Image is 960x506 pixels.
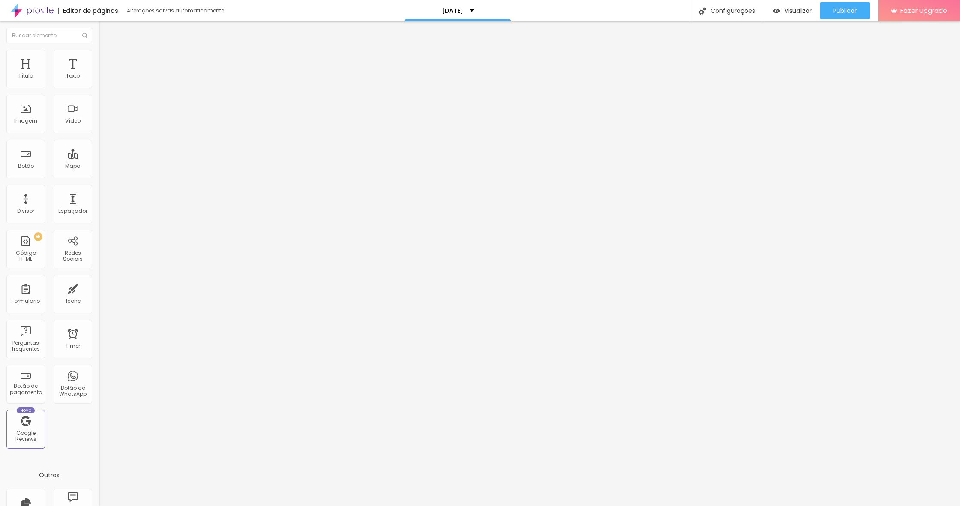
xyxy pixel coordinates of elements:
span: Fazer Upgrade [900,7,947,14]
div: Mapa [65,163,81,169]
div: Novo [17,407,35,413]
div: Redes Sociais [56,250,90,262]
div: Imagem [14,118,37,124]
iframe: Editor [99,21,960,506]
div: Divisor [17,208,34,214]
div: Botão [18,163,34,169]
span: Publicar [833,7,857,14]
div: Espaçador [58,208,87,214]
div: Editor de páginas [58,8,118,14]
button: Publicar [820,2,870,19]
div: Título [18,73,33,79]
div: Ícone [66,298,81,304]
div: Alterações salvas automaticamente [127,8,225,13]
input: Buscar elemento [6,28,92,43]
img: Icone [82,33,87,38]
div: Google Reviews [9,430,42,443]
div: Botão do WhatsApp [56,385,90,398]
div: Formulário [12,298,40,304]
div: Botão de pagamento [9,383,42,395]
div: Timer [66,343,80,349]
div: Código HTML [9,250,42,262]
img: Icone [699,7,706,15]
p: [DATE] [442,8,463,14]
img: view-1.svg [773,7,780,15]
div: Texto [66,73,80,79]
div: Vídeo [65,118,81,124]
button: Visualizar [764,2,820,19]
span: Visualizar [784,7,812,14]
div: Perguntas frequentes [9,340,42,352]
